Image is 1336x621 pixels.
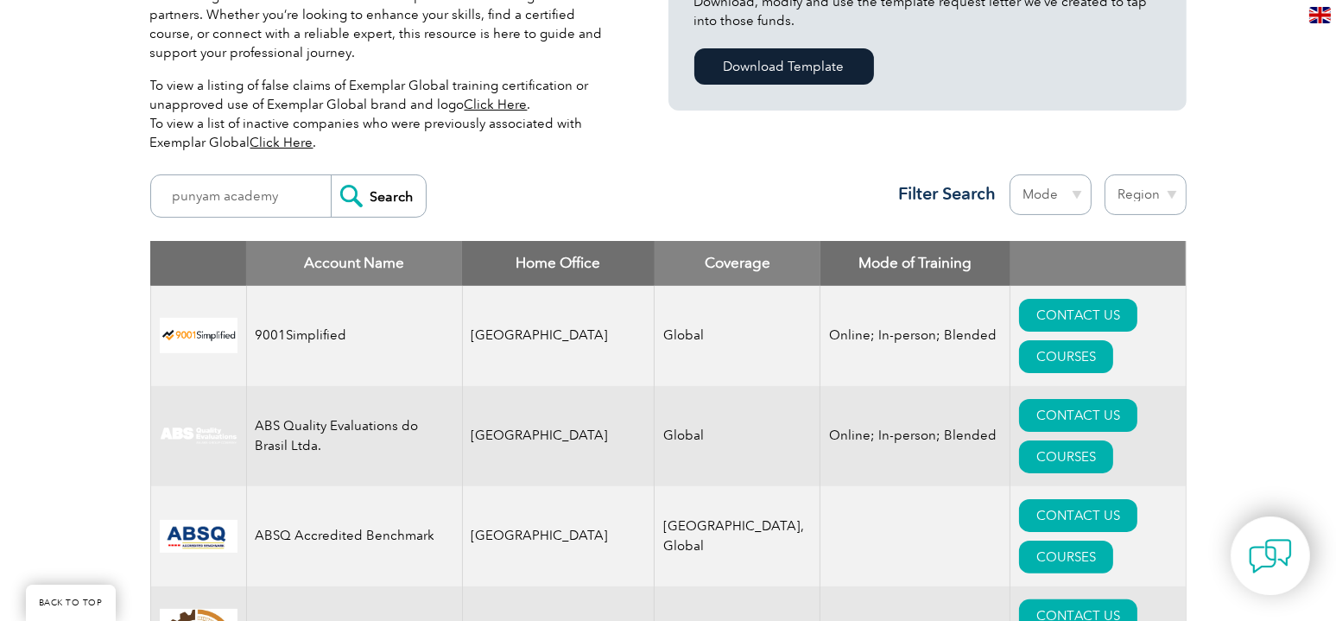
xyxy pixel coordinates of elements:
[1019,499,1137,532] a: CONTACT US
[462,241,655,286] th: Home Office: activate to sort column ascending
[246,486,462,586] td: ABSQ Accredited Benchmark
[26,585,116,621] a: BACK TO TOP
[820,286,1010,386] td: Online; In-person; Blended
[250,135,313,150] a: Click Here
[655,286,820,386] td: Global
[465,97,528,112] a: Click Here
[1010,241,1186,286] th: : activate to sort column ascending
[150,76,617,152] p: To view a listing of false claims of Exemplar Global training certification or unapproved use of ...
[160,427,237,446] img: c92924ac-d9bc-ea11-a814-000d3a79823d-logo.jpg
[655,241,820,286] th: Coverage: activate to sort column ascending
[694,48,874,85] a: Download Template
[655,486,820,586] td: [GEOGRAPHIC_DATA], Global
[1019,340,1113,373] a: COURSES
[462,286,655,386] td: [GEOGRAPHIC_DATA]
[1019,440,1113,473] a: COURSES
[246,386,462,486] td: ABS Quality Evaluations do Brasil Ltda.
[1019,299,1137,332] a: CONTACT US
[1019,541,1113,573] a: COURSES
[160,520,237,553] img: cc24547b-a6e0-e911-a812-000d3a795b83-logo.png
[462,486,655,586] td: [GEOGRAPHIC_DATA]
[820,241,1010,286] th: Mode of Training: activate to sort column ascending
[889,183,997,205] h3: Filter Search
[1019,399,1137,432] a: CONTACT US
[462,386,655,486] td: [GEOGRAPHIC_DATA]
[1249,535,1292,578] img: contact-chat.png
[331,175,426,217] input: Search
[246,241,462,286] th: Account Name: activate to sort column descending
[1309,7,1331,23] img: en
[655,386,820,486] td: Global
[820,386,1010,486] td: Online; In-person; Blended
[160,318,237,353] img: 37c9c059-616f-eb11-a812-002248153038-logo.png
[246,286,462,386] td: 9001Simplified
